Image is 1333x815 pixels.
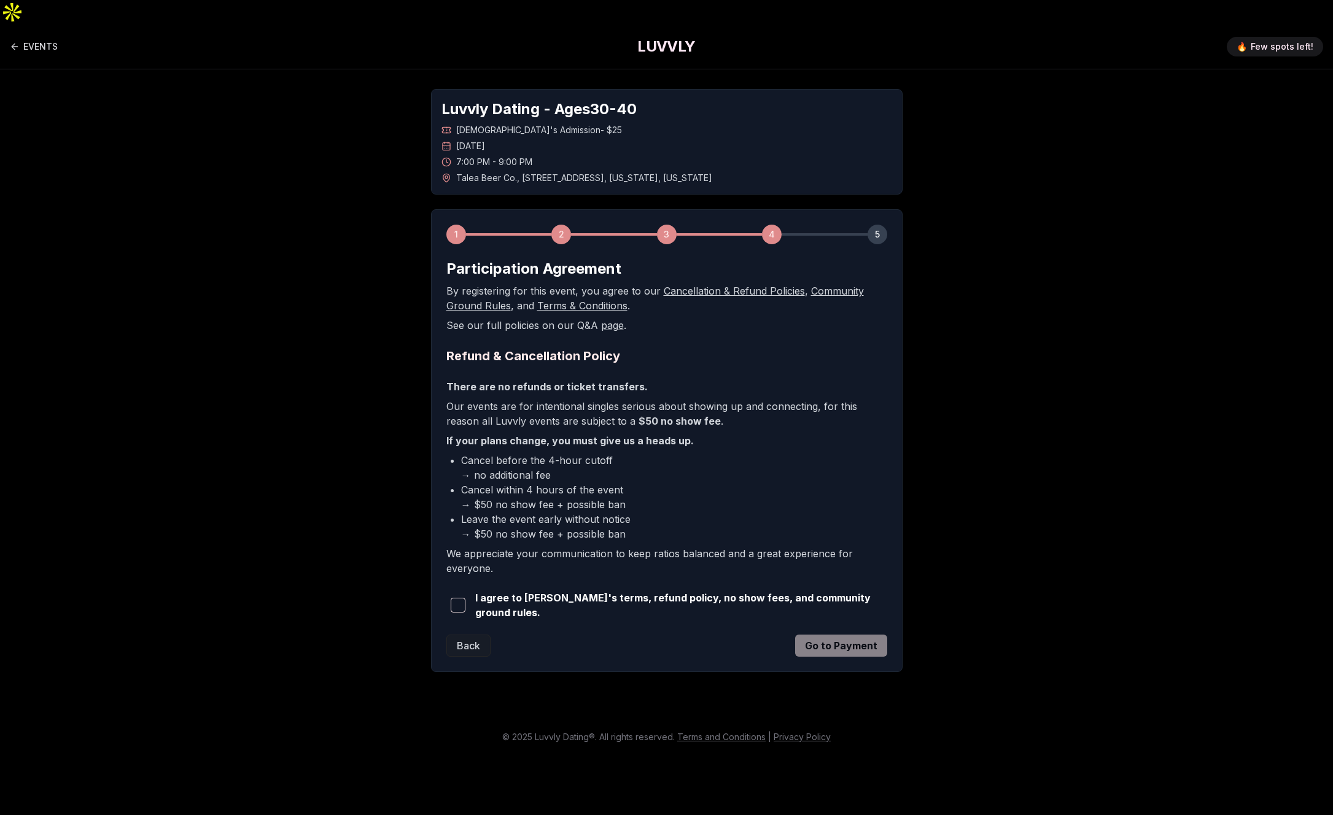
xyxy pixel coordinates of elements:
[637,37,695,56] a: LUVVLY
[456,172,712,184] span: Talea Beer Co. , [STREET_ADDRESS] , [US_STATE] , [US_STATE]
[639,415,721,427] b: $50 no show fee
[1251,41,1313,53] span: Few spots left!
[768,732,771,742] span: |
[461,453,887,482] li: Cancel before the 4-hour cutoff → no additional fee
[446,546,887,576] p: We appreciate your communication to keep ratios balanced and a great experience for everyone.
[551,225,571,244] div: 2
[446,347,887,365] h2: Refund & Cancellation Policy
[774,732,831,742] a: Privacy Policy
[446,635,491,657] button: Back
[446,318,887,333] p: See our full policies on our Q&A .
[456,140,485,152] span: [DATE]
[461,482,887,512] li: Cancel within 4 hours of the event → $50 no show fee + possible ban
[10,34,58,59] a: Back to events
[762,225,782,244] div: 4
[1237,41,1247,53] span: 🔥
[657,225,677,244] div: 3
[461,512,887,541] li: Leave the event early without notice → $50 no show fee + possible ban
[664,285,805,297] a: Cancellation & Refund Policies
[446,433,887,448] p: If your plans change, you must give us a heads up.
[446,399,887,428] p: Our events are for intentional singles serious about showing up and connecting, for this reason a...
[677,732,766,742] a: Terms and Conditions
[456,124,622,136] span: [DEMOGRAPHIC_DATA]'s Admission - $25
[446,225,466,244] div: 1
[456,156,532,168] span: 7:00 PM - 9:00 PM
[868,225,887,244] div: 5
[446,379,887,394] p: There are no refunds or ticket transfers.
[601,319,624,331] a: page
[441,99,892,119] h1: Luvvly Dating - Ages 30 - 40
[537,299,628,312] a: Terms & Conditions
[446,284,887,313] p: By registering for this event, you agree to our , , and .
[446,259,887,279] h2: Participation Agreement
[475,590,887,620] span: I agree to [PERSON_NAME]'s terms, refund policy, no show fees, and community ground rules.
